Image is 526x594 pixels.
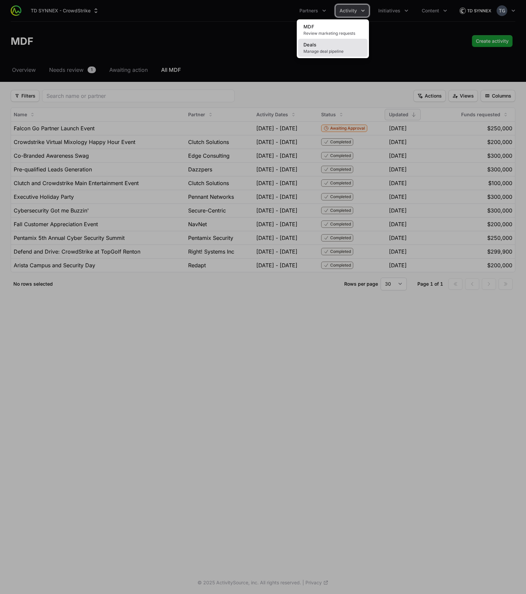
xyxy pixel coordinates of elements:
[303,49,362,54] span: Manage deal pipeline
[298,21,368,39] a: MDFReview marketing requests
[303,24,314,29] span: MDF
[303,42,317,47] span: Deals
[303,31,362,36] span: Review marketing requests
[21,5,451,17] div: Main navigation
[336,5,369,17] div: Activity menu
[298,39,368,57] a: DealsManage deal pipeline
